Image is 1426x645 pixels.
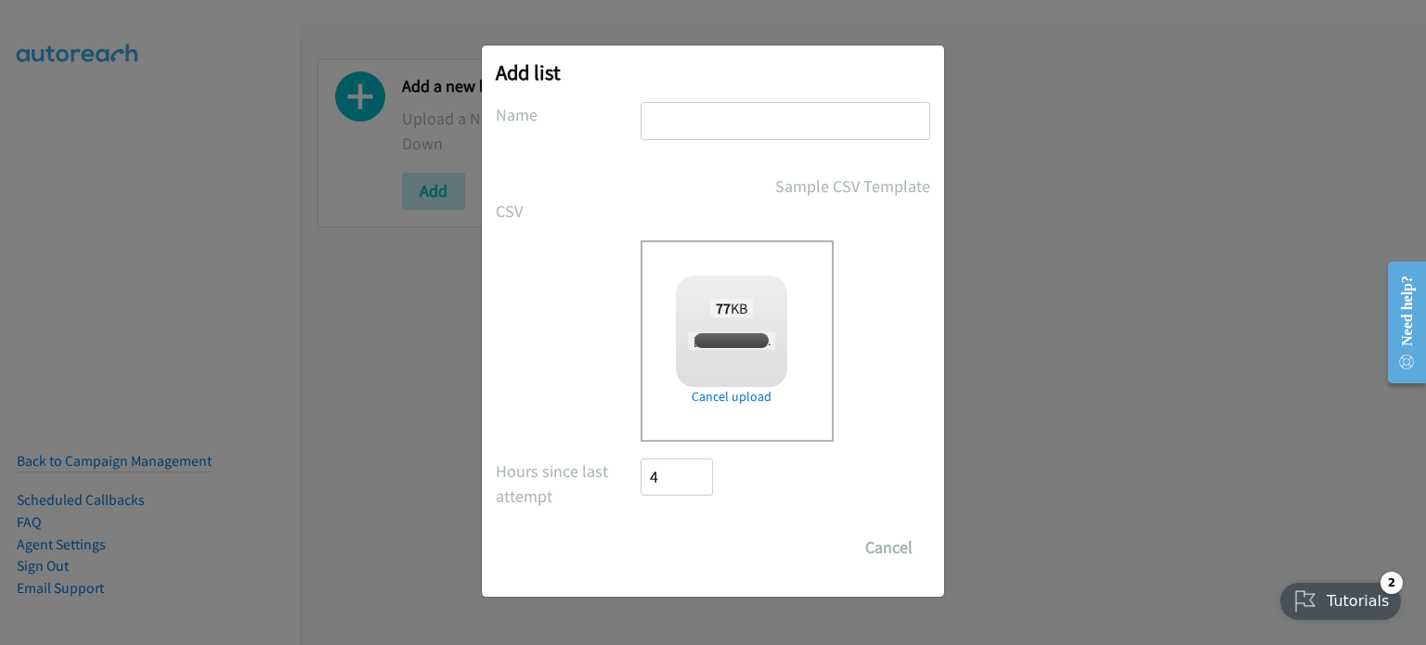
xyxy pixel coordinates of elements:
[716,299,731,317] strong: 77
[496,458,641,509] label: Hours since last attempt
[496,102,641,127] label: Name
[496,199,641,224] label: CSV
[496,59,930,85] h2: Add list
[688,332,983,350] span: [PERSON_NAME] + Lenovo-Dentsu SSG Media Q2 - PH.csv
[710,299,754,317] span: KB
[1269,564,1412,631] iframe: Checklist
[676,387,787,406] a: Cancel upload
[1373,249,1426,396] iframe: Resource Center
[775,174,930,199] a: Sample CSV Template
[848,529,930,566] button: Cancel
